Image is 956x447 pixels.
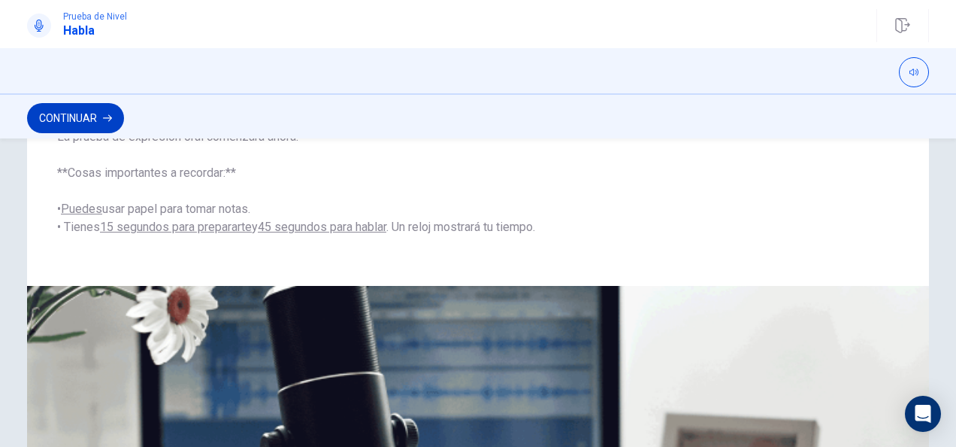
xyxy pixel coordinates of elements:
[61,202,102,216] u: Puedes
[258,220,386,234] u: 45 segundos para hablar
[27,103,124,133] button: Continuar
[100,220,252,234] u: 15 segundos para prepararte
[57,128,899,236] span: La prueba de expresión oral comenzará ahora. **Cosas importantes a recordar:** • usar papel para ...
[63,11,127,22] span: Prueba de Nivel
[905,396,941,432] div: Open Intercom Messenger
[63,22,127,40] h1: Habla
